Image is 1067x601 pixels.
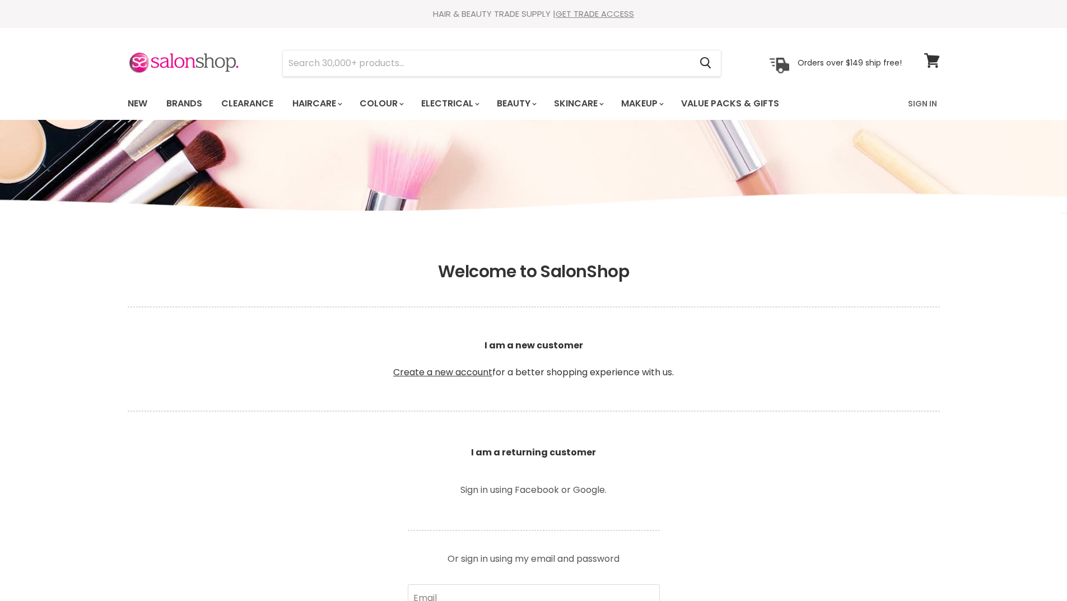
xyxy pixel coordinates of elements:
form: Product [282,50,721,77]
a: Beauty [488,92,543,115]
p: for a better shopping experience with us. [128,312,940,406]
a: GET TRADE ACCESS [556,8,634,20]
a: Colour [351,92,411,115]
a: Skincare [546,92,611,115]
input: Search [283,50,691,76]
p: Sign in using Facebook or Google. [408,486,660,495]
nav: Main [114,87,954,120]
div: HAIR & BEAUTY TRADE SUPPLY | [114,8,954,20]
a: Create a new account [393,366,492,379]
b: I am a new customer [484,339,583,352]
p: Orders over $149 ship free! [798,58,902,68]
a: Value Packs & Gifts [673,92,788,115]
a: Haircare [284,92,349,115]
h1: Welcome to SalonShop [128,262,940,282]
a: Electrical [413,92,486,115]
a: Brands [158,92,211,115]
p: Or sign in using my email and password [408,546,660,563]
button: Search [691,50,721,76]
a: New [119,92,156,115]
a: Makeup [613,92,670,115]
a: Sign In [901,92,944,115]
b: I am a returning customer [471,446,596,459]
ul: Main menu [119,87,845,120]
a: Clearance [213,92,282,115]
